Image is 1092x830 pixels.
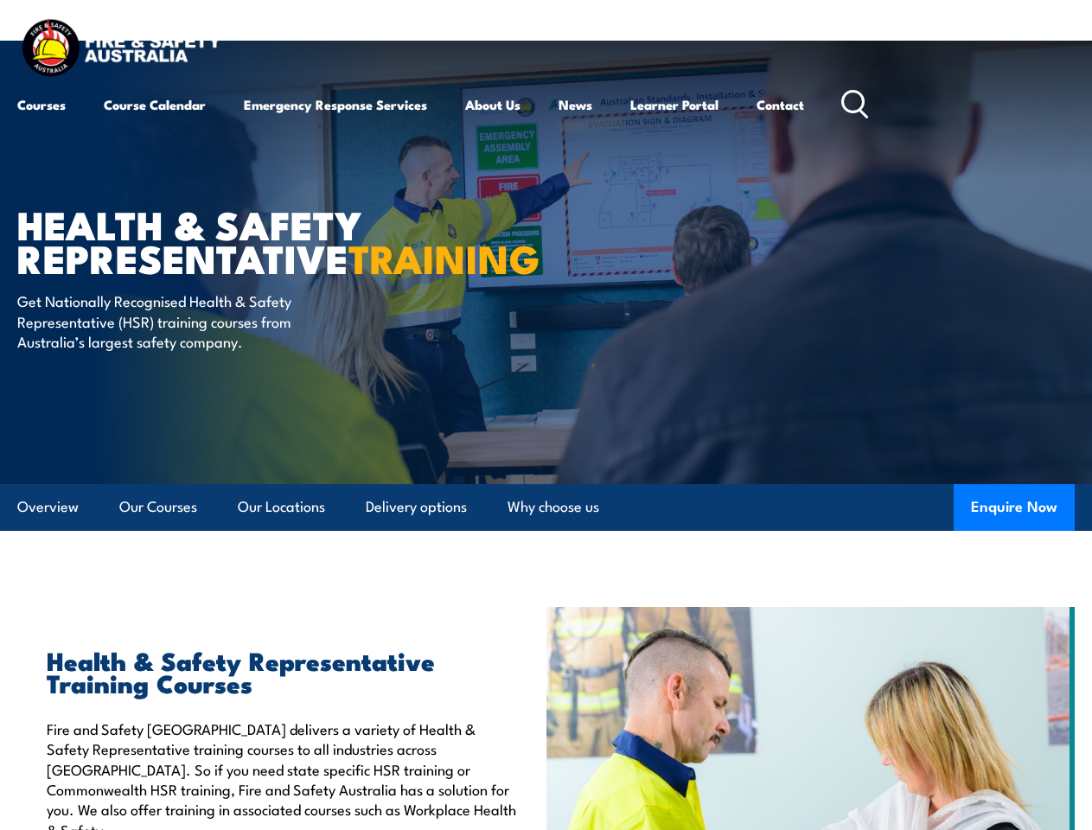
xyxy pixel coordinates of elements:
h2: Health & Safety Representative Training Courses [47,648,520,693]
a: News [559,84,592,125]
p: Get Nationally Recognised Health & Safety Representative (HSR) training courses from Australia’s ... [17,290,333,351]
a: Learner Portal [630,84,718,125]
a: Overview [17,484,79,530]
a: Our Locations [238,484,325,530]
a: Why choose us [508,484,599,530]
a: Emergency Response Services [244,84,427,125]
a: About Us [465,84,520,125]
button: Enquire Now [954,484,1075,531]
a: Courses [17,84,66,125]
a: Course Calendar [104,84,206,125]
a: Delivery options [366,484,467,530]
h1: Health & Safety Representative [17,207,444,274]
strong: TRAINING [348,227,540,287]
a: Contact [757,84,804,125]
a: Our Courses [119,484,197,530]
